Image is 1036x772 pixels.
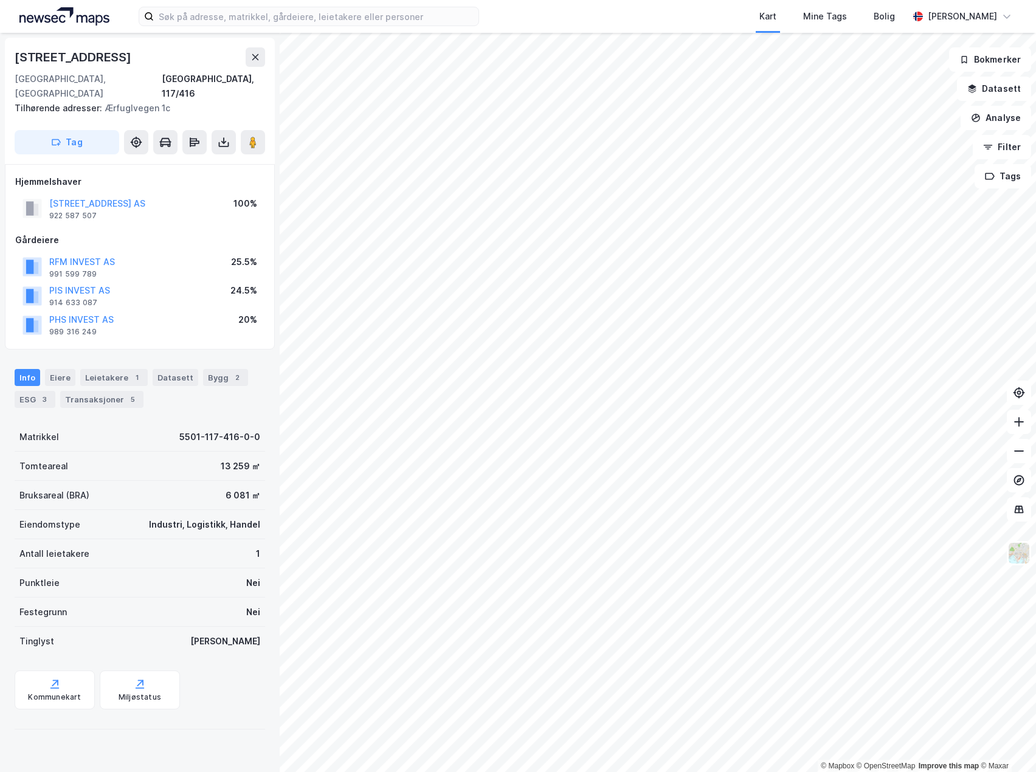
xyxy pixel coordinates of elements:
div: 6 081 ㎡ [226,488,260,503]
a: Mapbox [821,762,854,770]
div: Mine Tags [803,9,847,24]
div: 2 [231,371,243,384]
div: 3 [38,393,50,405]
div: Info [15,369,40,386]
div: 100% [233,196,257,211]
div: 991 599 789 [49,269,97,279]
a: Improve this map [919,762,979,770]
div: Ærfuglvegen 1c [15,101,255,115]
div: Tinglyst [19,634,54,649]
div: Bygg [203,369,248,386]
div: Industri, Logistikk, Handel [149,517,260,532]
div: 922 587 507 [49,211,97,221]
button: Tags [975,164,1031,188]
button: Tag [15,130,119,154]
div: Antall leietakere [19,546,89,561]
div: Transaksjoner [60,391,143,408]
img: logo.a4113a55bc3d86da70a041830d287a7e.svg [19,7,109,26]
div: Eiendomstype [19,517,80,532]
iframe: Chat Widget [975,714,1036,772]
img: Z [1007,542,1031,565]
button: Analyse [961,106,1031,130]
div: Bruksareal (BRA) [19,488,89,503]
div: 5 [126,393,139,405]
div: [PERSON_NAME] [190,634,260,649]
div: Hjemmelshaver [15,174,264,189]
div: [STREET_ADDRESS] [15,47,134,67]
button: Datasett [957,77,1031,101]
div: Leietakere [80,369,148,386]
div: 25.5% [231,255,257,269]
div: 5501-117-416-0-0 [179,430,260,444]
div: Nei [246,576,260,590]
div: Matrikkel [19,430,59,444]
div: [GEOGRAPHIC_DATA], [GEOGRAPHIC_DATA] [15,72,162,101]
div: 1 [131,371,143,384]
div: Punktleie [19,576,60,590]
div: Gårdeiere [15,233,264,247]
div: Kontrollprogram for chat [975,714,1036,772]
div: 989 316 249 [49,327,97,337]
button: Bokmerker [949,47,1031,72]
div: Nei [246,605,260,619]
div: 914 633 087 [49,298,97,308]
div: ESG [15,391,55,408]
button: Filter [973,135,1031,159]
input: Søk på adresse, matrikkel, gårdeiere, leietakere eller personer [154,7,478,26]
div: Festegrunn [19,605,67,619]
div: 20% [238,312,257,327]
div: Tomteareal [19,459,68,474]
div: Eiere [45,369,75,386]
div: Miljøstatus [119,692,161,702]
div: 24.5% [230,283,257,298]
div: Kart [759,9,776,24]
div: Datasett [153,369,198,386]
div: Kommunekart [28,692,81,702]
a: OpenStreetMap [857,762,916,770]
div: [GEOGRAPHIC_DATA], 117/416 [162,72,265,101]
div: [PERSON_NAME] [928,9,997,24]
span: Tilhørende adresser: [15,103,105,113]
div: 1 [256,546,260,561]
div: Bolig [874,9,895,24]
div: 13 259 ㎡ [221,459,260,474]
